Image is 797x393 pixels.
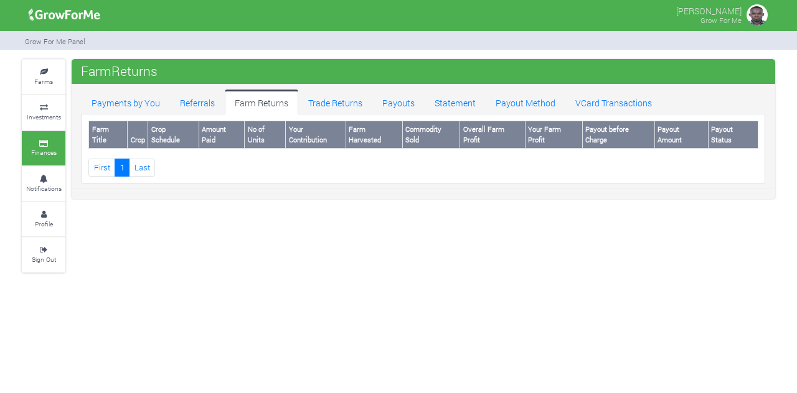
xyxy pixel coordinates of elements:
[565,90,662,114] a: VCard Transactions
[27,113,61,121] small: Investments
[128,121,148,149] th: Crop
[525,121,582,149] th: Your Farm Profit
[245,121,286,149] th: No of Units
[31,148,57,157] small: Finances
[676,2,742,17] p: [PERSON_NAME]
[148,121,199,149] th: Crop Schedule
[225,90,298,114] a: Farm Returns
[22,95,65,129] a: Investments
[82,90,170,114] a: Payments by You
[286,121,346,149] th: Your Contribution
[425,90,486,114] a: Statement
[34,77,53,86] small: Farms
[745,2,770,27] img: growforme image
[78,58,161,83] span: FarmReturns
[22,238,65,272] a: Sign Out
[22,167,65,201] a: Notifications
[22,60,65,94] a: Farms
[654,121,708,149] th: Payout Amount
[170,90,225,114] a: Referrals
[708,121,758,149] th: Payout Status
[402,121,460,149] th: Commodity Sold
[25,37,85,46] small: Grow For Me Panel
[582,121,654,149] th: Payout before Charge
[199,121,244,149] th: Amount Paid
[88,159,758,177] nav: Page Navigation
[32,255,56,264] small: Sign Out
[35,220,53,228] small: Profile
[89,121,128,149] th: Farm Title
[88,159,115,177] a: First
[22,131,65,165] a: Finances
[700,16,742,25] small: Grow For Me
[486,90,565,114] a: Payout Method
[298,90,372,114] a: Trade Returns
[372,90,425,114] a: Payouts
[26,184,62,193] small: Notifications
[129,159,155,177] a: Last
[460,121,526,149] th: Overall Farm Profit
[346,121,402,149] th: Farm Harvested
[24,2,105,27] img: growforme image
[115,159,130,177] a: 1
[22,202,65,236] a: Profile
